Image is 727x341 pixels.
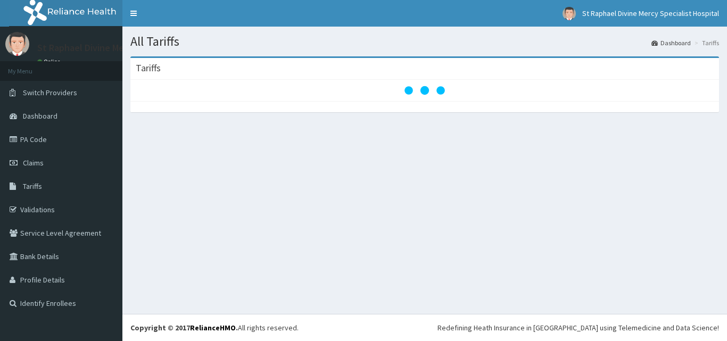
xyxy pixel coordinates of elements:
[23,158,44,168] span: Claims
[582,9,719,18] span: St Raphael Divine Mercy Specialist Hospital
[130,35,719,48] h1: All Tariffs
[403,69,446,112] svg: audio-loading
[136,63,161,73] h3: Tariffs
[37,58,63,65] a: Online
[190,323,236,332] a: RelianceHMO
[651,38,691,47] a: Dashboard
[122,314,727,341] footer: All rights reserved.
[130,323,238,332] strong: Copyright © 2017 .
[563,7,576,20] img: User Image
[37,43,217,53] p: St Raphael Divine Mercy Specialist Hospital
[437,322,719,333] div: Redefining Heath Insurance in [GEOGRAPHIC_DATA] using Telemedicine and Data Science!
[5,32,29,56] img: User Image
[692,38,719,47] li: Tariffs
[23,111,57,121] span: Dashboard
[23,181,42,191] span: Tariffs
[23,88,77,97] span: Switch Providers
